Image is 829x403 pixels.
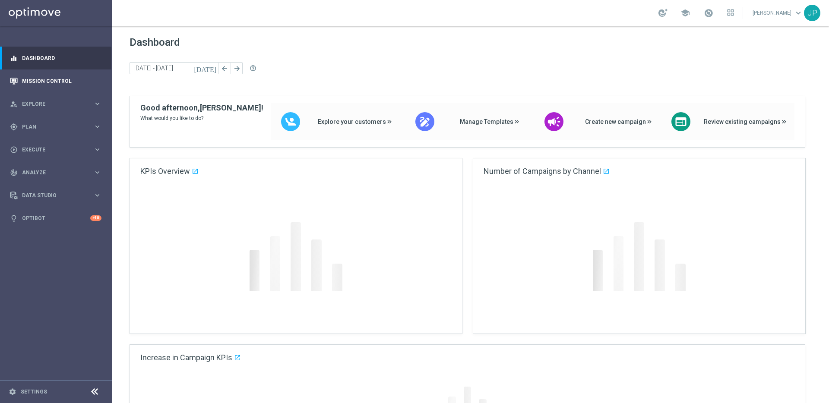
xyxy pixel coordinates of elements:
div: Explore [10,100,93,108]
i: keyboard_arrow_right [93,123,101,131]
a: Optibot [22,207,90,230]
i: keyboard_arrow_right [93,191,101,199]
div: Plan [10,123,93,131]
button: lightbulb Optibot +10 [9,215,102,222]
div: JP [804,5,820,21]
button: track_changes Analyze keyboard_arrow_right [9,169,102,176]
i: keyboard_arrow_right [93,145,101,154]
i: person_search [10,100,18,108]
button: Mission Control [9,78,102,85]
span: Explore [22,101,93,107]
span: Analyze [22,170,93,175]
button: play_circle_outline Execute keyboard_arrow_right [9,146,102,153]
button: person_search Explore keyboard_arrow_right [9,101,102,107]
span: Execute [22,147,93,152]
i: track_changes [10,169,18,176]
span: school [680,8,690,18]
div: Mission Control [10,69,101,92]
i: gps_fixed [10,123,18,131]
i: keyboard_arrow_right [93,168,101,176]
a: Dashboard [22,47,101,69]
div: Dashboard [10,47,101,69]
i: play_circle_outline [10,146,18,154]
div: Data Studio [10,192,93,199]
a: Mission Control [22,69,101,92]
div: +10 [90,215,101,221]
a: [PERSON_NAME]keyboard_arrow_down [752,6,804,19]
span: Plan [22,124,93,129]
button: equalizer Dashboard [9,55,102,62]
a: Settings [21,389,47,394]
span: keyboard_arrow_down [794,8,803,18]
span: Data Studio [22,193,93,198]
i: equalizer [10,54,18,62]
div: Optibot [10,207,101,230]
div: Analyze [10,169,93,176]
button: Data Studio keyboard_arrow_right [9,192,102,199]
i: settings [9,388,16,396]
div: Execute [10,146,93,154]
i: lightbulb [10,214,18,222]
button: gps_fixed Plan keyboard_arrow_right [9,123,102,130]
i: keyboard_arrow_right [93,100,101,108]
